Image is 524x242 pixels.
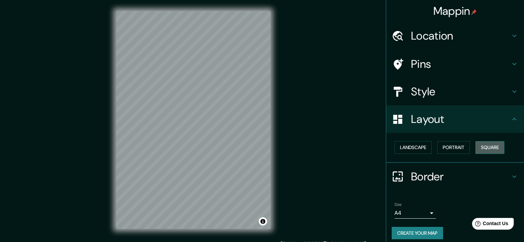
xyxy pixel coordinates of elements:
[394,141,432,154] button: Landscape
[411,29,510,43] h4: Location
[471,9,477,15] img: pin-icon.png
[433,4,477,18] h4: Mappin
[386,78,524,105] div: Style
[437,141,470,154] button: Portrait
[386,50,524,78] div: Pins
[394,201,402,207] label: Size
[394,208,436,219] div: A4
[475,141,504,154] button: Square
[386,163,524,190] div: Border
[411,85,510,98] h4: Style
[386,105,524,133] div: Layout
[411,170,510,183] h4: Border
[116,11,270,229] canvas: Map
[411,57,510,71] h4: Pins
[259,217,267,225] button: Toggle attribution
[392,227,443,240] button: Create your map
[463,215,516,234] iframe: Help widget launcher
[411,112,510,126] h4: Layout
[386,22,524,50] div: Location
